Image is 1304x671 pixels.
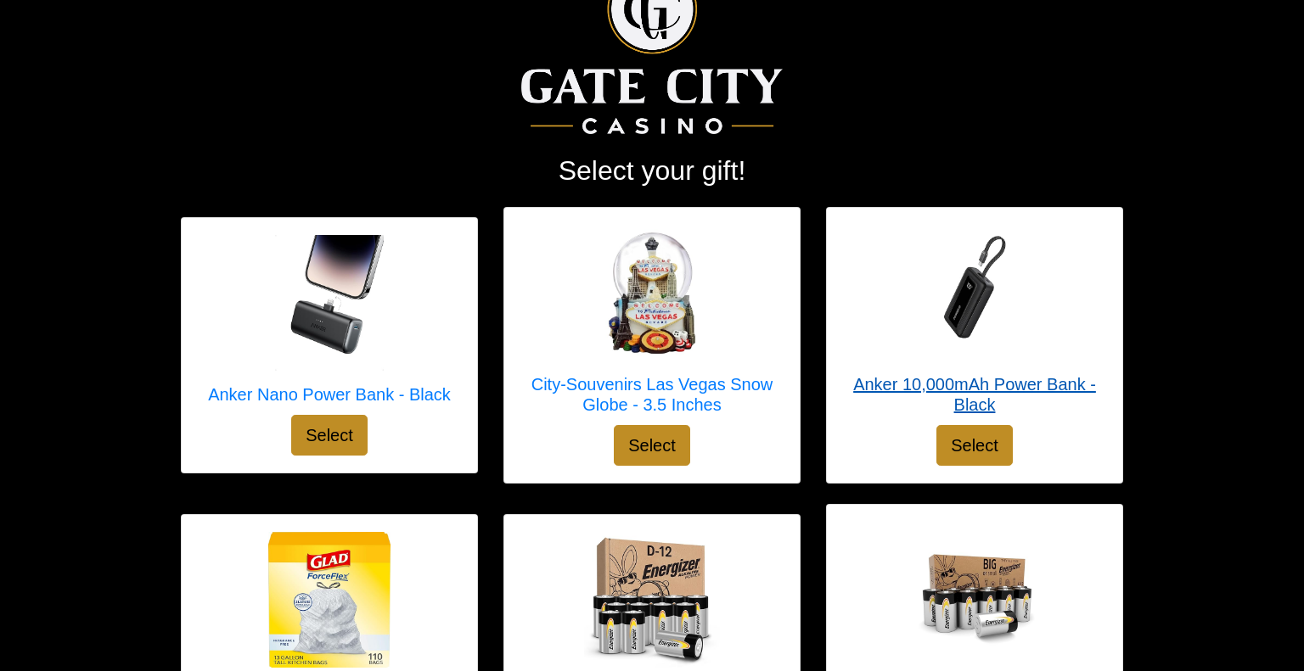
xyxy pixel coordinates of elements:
[936,425,1013,466] button: Select
[261,532,397,668] img: Glad ForceFlex 13 Gal Trash Bags - Fragrance Free, 110 Ct
[521,374,783,415] h5: City-Souvenirs Las Vegas Snow Globe - 3.5 Inches
[907,225,1043,361] img: Anker 10,000mAh Power Bank - Black
[907,522,1043,657] img: Energizer Alkaline Power C Batteries (12 Pack) - Standard Size
[291,415,368,456] button: Select
[584,532,720,668] img: Energizer Alkaline Power D Batteries 12-Pack - Standard Size
[208,235,451,415] a: Anker Nano Power Bank - Black Anker Nano Power Bank - Black
[844,374,1105,415] h5: Anker 10,000mAh Power Bank - Black
[208,384,451,405] h5: Anker Nano Power Bank - Black
[584,225,720,361] img: City-Souvenirs Las Vegas Snow Globe - 3.5 Inches
[844,225,1105,425] a: Anker 10,000mAh Power Bank - Black Anker 10,000mAh Power Bank - Black
[181,154,1123,187] h2: Select your gift!
[614,425,690,466] button: Select
[261,235,397,371] img: Anker Nano Power Bank - Black
[521,225,783,425] a: City-Souvenirs Las Vegas Snow Globe - 3.5 Inches City-Souvenirs Las Vegas Snow Globe - 3.5 Inches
